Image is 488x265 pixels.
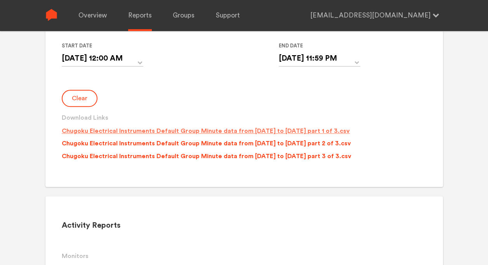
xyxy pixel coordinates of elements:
[62,251,426,261] h3: Monitors
[45,9,57,21] img: Sense Logo
[62,221,426,230] h2: Activity Reports
[62,152,351,161] p: Chugoku Electrical Instruments Default Group Minute data from [DATE] to [DATE] part 3 of 3.csv
[62,126,350,136] p: Chugoku Electrical Instruments Default Group Minute data from [DATE] to [DATE] part 1 of 3.csv
[279,41,354,51] label: End Date
[62,41,137,51] label: Start Date
[62,113,426,122] h3: Download Links
[62,90,97,107] button: Clear
[62,139,351,148] p: Chugoku Electrical Instruments Default Group Minute data from [DATE] to [DATE] part 2 of 3.csv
